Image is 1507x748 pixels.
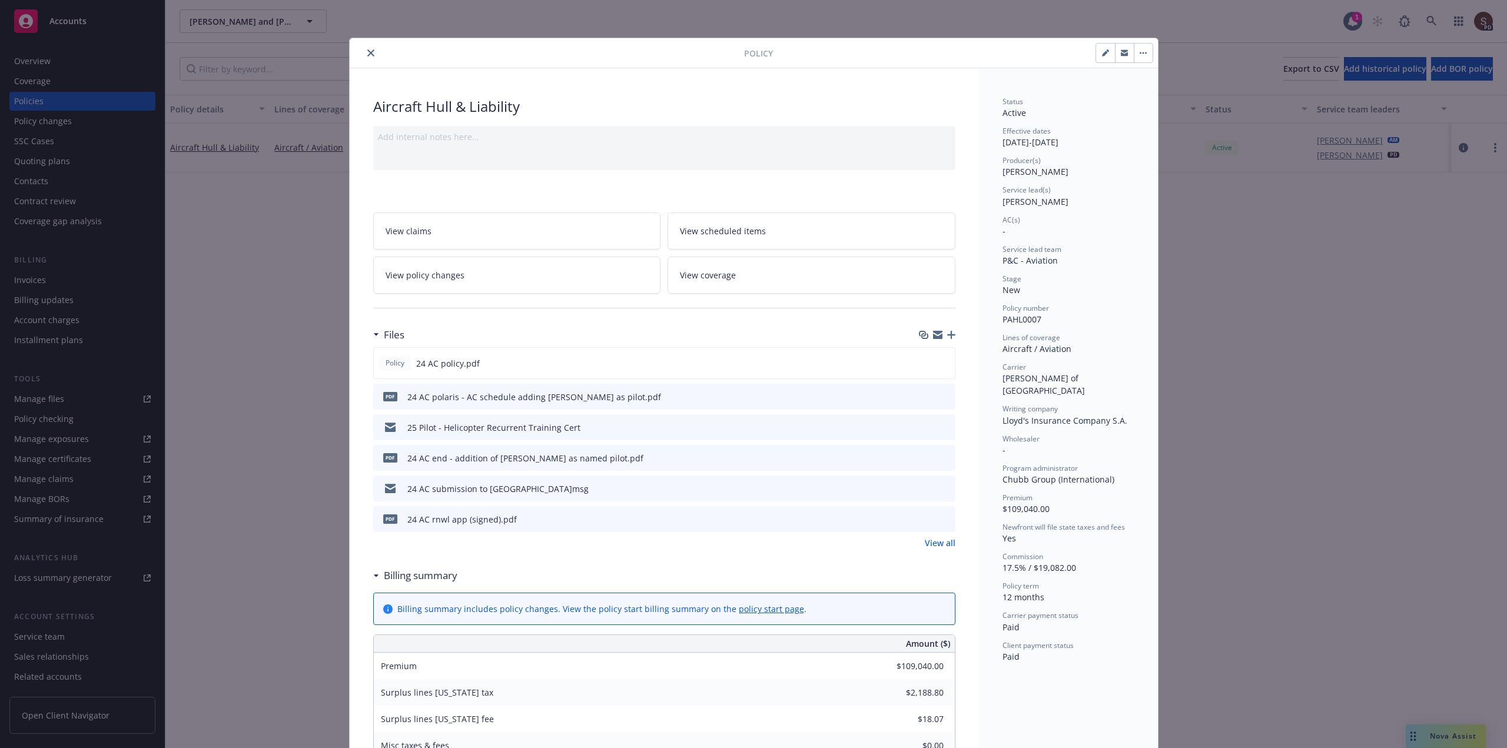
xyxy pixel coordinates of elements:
h3: Files [384,327,404,343]
span: Service lead(s) [1003,185,1051,195]
button: preview file [940,391,951,403]
div: Add internal notes here... [378,131,951,143]
button: preview file [940,452,951,464]
span: AC(s) [1003,215,1020,225]
span: Surplus lines [US_STATE] tax [381,687,493,698]
span: Amount ($) [906,637,950,650]
span: Writing company [1003,404,1058,414]
span: Paid [1003,651,1020,662]
div: 24 AC end - addition of [PERSON_NAME] as named pilot.pdf [407,452,643,464]
span: Premium [1003,493,1033,503]
span: View coverage [680,269,736,281]
span: View policy changes [386,269,464,281]
span: Lloyd's Insurance Company S.A. [1003,415,1127,426]
span: Yes [1003,533,1016,544]
span: Producer(s) [1003,155,1041,165]
button: download file [921,513,931,526]
div: [DATE] - [DATE] [1003,126,1134,148]
div: Billing summary [373,568,457,583]
button: download file [921,421,931,434]
span: Policy term [1003,581,1039,591]
input: 0.00 [874,710,951,728]
button: preview file [940,421,951,434]
span: Status [1003,97,1023,107]
span: Lines of coverage [1003,333,1060,343]
div: Aircraft / Aviation [1003,343,1134,355]
span: - [1003,444,1005,456]
button: close [364,46,378,60]
span: Premium [381,660,417,671]
div: Files [373,327,404,343]
span: Paid [1003,621,1020,633]
span: [PERSON_NAME] [1003,166,1068,177]
span: Chubb Group (International) [1003,474,1114,485]
span: New [1003,284,1020,295]
span: pdf [383,453,397,462]
input: 0.00 [874,684,951,702]
div: Aircraft Hull & Liability [373,97,955,117]
a: View claims [373,212,661,250]
button: preview file [940,357,950,370]
span: 12 months [1003,591,1044,603]
span: Carrier payment status [1003,610,1078,620]
a: View policy changes [373,257,661,294]
div: 24 AC submission to [GEOGRAPHIC_DATA]msg [407,483,589,495]
button: preview file [940,513,951,526]
a: View coverage [668,257,955,294]
span: Commission [1003,551,1043,561]
span: [PERSON_NAME] of [GEOGRAPHIC_DATA] [1003,373,1085,396]
span: - [1003,225,1005,237]
span: pdf [383,392,397,401]
span: Wholesaler [1003,434,1040,444]
span: P&C - Aviation [1003,255,1058,266]
span: Client payment status [1003,640,1074,650]
span: Active [1003,107,1026,118]
input: 0.00 [874,657,951,675]
span: Policy [383,358,407,368]
span: Effective dates [1003,126,1051,136]
span: Policy number [1003,303,1049,313]
a: View scheduled items [668,212,955,250]
span: View claims [386,225,431,237]
div: 25 Pilot - Helicopter Recurrent Training Cert [407,421,580,434]
span: Newfront will file state taxes and fees [1003,522,1125,532]
button: download file [921,391,931,403]
span: Program administrator [1003,463,1078,473]
span: 17.5% / $19,082.00 [1003,562,1076,573]
span: Service lead team [1003,244,1061,254]
a: View all [925,537,955,549]
span: Stage [1003,274,1021,284]
button: download file [921,357,930,370]
span: $109,040.00 [1003,503,1050,514]
button: download file [921,452,931,464]
span: [PERSON_NAME] [1003,196,1068,207]
a: policy start page [739,603,804,614]
div: Billing summary includes policy changes. View the policy start billing summary on the . [397,603,806,615]
div: 24 AC polaris - AC schedule adding [PERSON_NAME] as pilot.pdf [407,391,661,403]
span: pdf [383,514,397,523]
button: preview file [940,483,951,495]
span: PAHL0007 [1003,314,1041,325]
span: Policy [744,47,773,59]
div: 24 AC rnwl app (signed).pdf [407,513,517,526]
button: download file [921,483,931,495]
span: Surplus lines [US_STATE] fee [381,713,494,724]
h3: Billing summary [384,568,457,583]
span: View scheduled items [680,225,766,237]
span: 24 AC policy.pdf [416,357,480,370]
span: Carrier [1003,362,1026,372]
